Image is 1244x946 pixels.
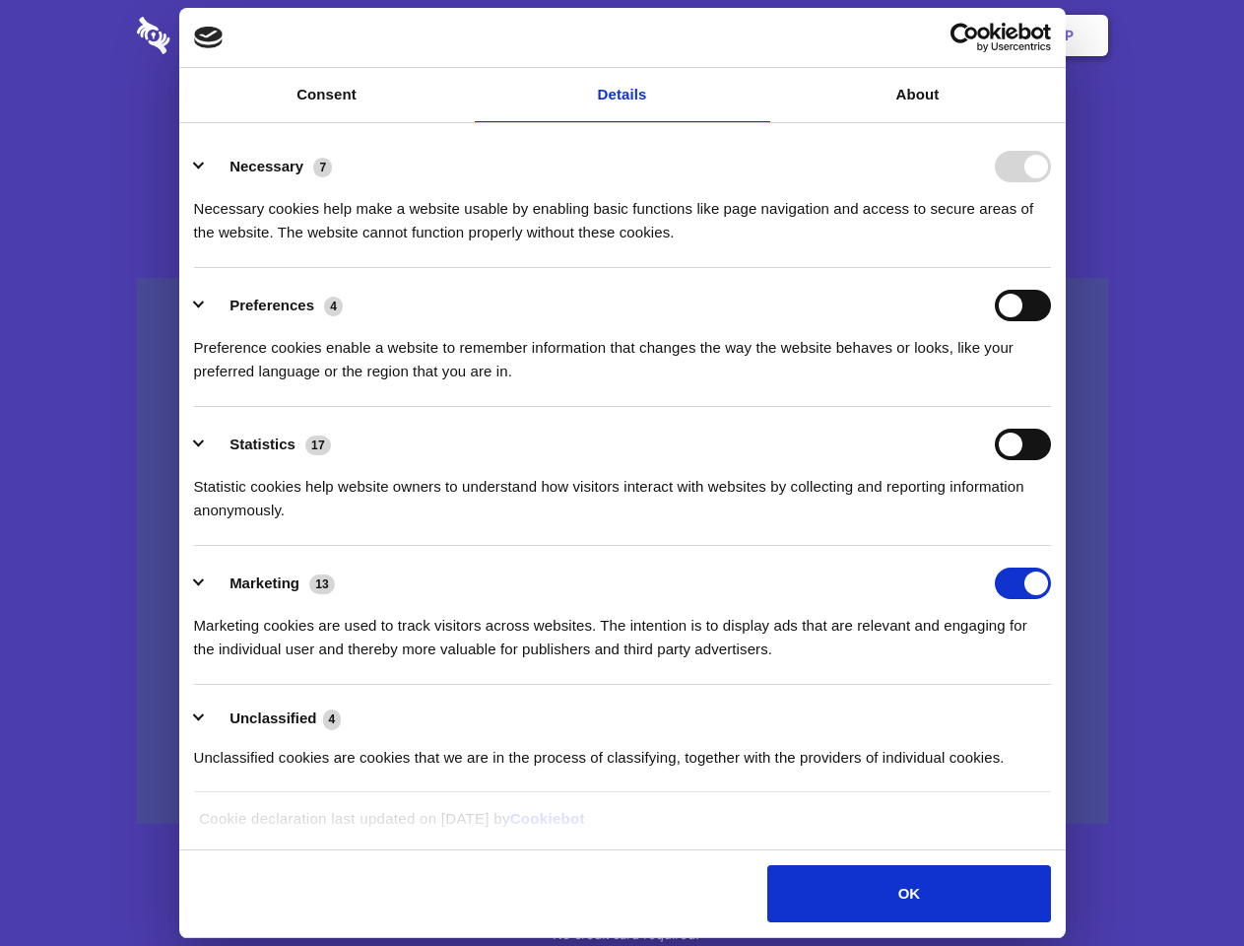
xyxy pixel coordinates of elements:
a: Contact [799,5,889,66]
a: Pricing [578,5,664,66]
label: Necessary [229,158,303,174]
button: Preferences (4) [194,290,356,321]
span: 4 [324,297,343,316]
h1: Eliminate Slack Data Loss. [137,89,1108,160]
iframe: Drift Widget Chat Controller [1146,847,1220,922]
div: Preference cookies enable a website to remember information that changes the way the website beha... [194,321,1051,383]
span: 4 [323,709,342,729]
button: Unclassified (4) [194,707,354,731]
span: 13 [309,574,335,594]
img: logo-wordmark-white-trans-d4663122ce5f474addd5e946df7df03e33cb6a1c49d2221995e7729f52c070b2.svg [137,17,305,54]
label: Statistics [229,436,295,452]
div: Marketing cookies are used to track visitors across websites. The intention is to display ads tha... [194,599,1051,661]
button: Necessary (7) [194,151,345,182]
a: Usercentrics Cookiebot - opens in a new window [879,23,1051,52]
button: OK [767,865,1050,922]
a: Cookiebot [510,810,585,827]
a: Details [475,68,770,122]
button: Statistics (17) [194,429,344,460]
div: Necessary cookies help make a website usable by enabling basic functions like page navigation and... [194,182,1051,244]
div: Unclassified cookies are cookies that we are in the process of classifying, together with the pro... [194,731,1051,770]
label: Preferences [229,297,314,313]
a: About [770,68,1066,122]
button: Marketing (13) [194,568,348,599]
a: Login [893,5,979,66]
span: 7 [313,158,332,177]
span: 17 [305,436,331,455]
h4: Auto-redaction of sensitive data, encrypted data sharing and self-destructing private chats. Shar... [137,179,1108,244]
div: Cookie declaration last updated on [DATE] by [184,807,1060,845]
label: Marketing [229,574,299,591]
a: Consent [179,68,475,122]
img: logo [194,27,224,48]
div: Statistic cookies help website owners to understand how visitors interact with websites by collec... [194,460,1051,522]
a: Wistia video thumbnail [137,278,1108,825]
